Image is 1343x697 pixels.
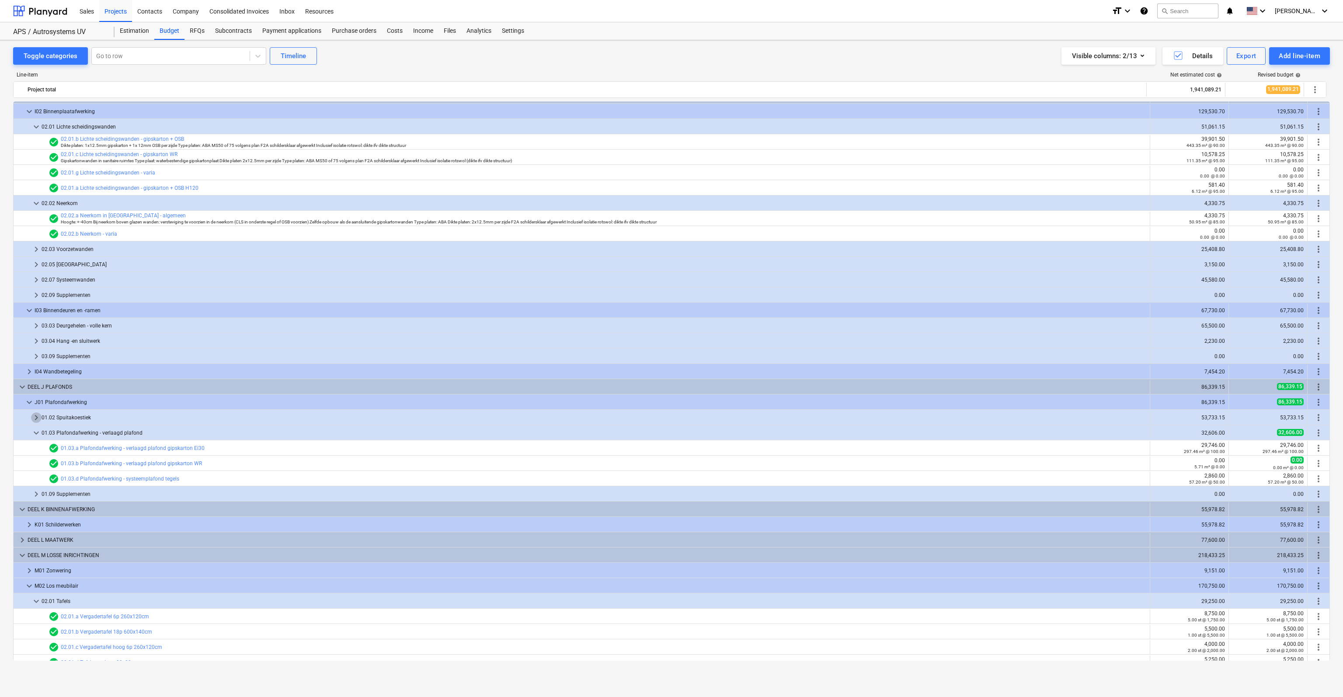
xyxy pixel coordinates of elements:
[49,474,59,484] span: Line-item has 1 RFQs
[1170,72,1222,78] div: Net estimated cost
[1154,583,1225,589] div: 170,750.00
[1313,504,1324,515] span: More actions
[1232,552,1304,558] div: 218,433.25
[1072,50,1145,62] div: Visible columns : 2/13
[1232,353,1304,359] div: 0.00
[1310,84,1320,95] span: More actions
[1154,568,1225,574] div: 9,151.00
[42,334,1146,348] div: 03.04 Hang -en sluitwerk
[461,22,497,40] div: Analytics
[1188,617,1225,622] small: 5.00 st @ 1,750.00
[1157,3,1218,18] button: Search
[1313,519,1324,530] span: More actions
[1154,136,1225,148] div: 39,901.50
[1232,583,1304,589] div: 170,750.00
[1232,442,1304,454] div: 29,746.00
[1232,213,1304,225] div: 4,330.75
[1266,617,1304,622] small: 5.00 st @ 1,750.00
[35,365,1146,379] div: I04 Wandbetegeling
[382,22,408,40] div: Costs
[115,22,154,40] a: Estimation
[1162,47,1223,65] button: Details
[13,72,1147,78] div: Line-item
[61,476,179,482] a: 01.03.d Plafondafwerking - systeemplafond tegels
[1313,305,1324,316] span: More actions
[1138,475,1145,482] span: bar_chart
[1313,397,1324,408] span: More actions
[1232,261,1304,268] div: 3,150.00
[1154,415,1225,421] div: 53,733.15
[28,380,1146,394] div: DEEL J PLAFONDS
[61,185,198,191] a: 02.01.a Lichte scheidingswanden - gipskarton + OSB H120
[1313,152,1324,163] span: More actions
[42,120,1146,134] div: 02.01 Lichte scheidingswanden
[1313,229,1324,239] span: More actions
[1313,106,1324,117] span: More actions
[281,50,306,62] div: Timeline
[1277,429,1304,436] span: 32,606.00
[1138,154,1145,161] span: bar_chart
[1200,235,1225,240] small: 0.00 @ 0.00
[1150,83,1221,97] div: 1,941,089.21
[1138,628,1145,635] span: bar_chart
[31,244,42,254] span: keyboard_arrow_right
[1265,143,1304,148] small: 443.35 m² @ 90.00
[1232,277,1304,283] div: 45,580.00
[1313,198,1324,209] span: More actions
[1154,399,1225,405] div: 86,339.15
[17,535,28,545] span: keyboard_arrow_right
[1319,6,1330,16] i: keyboard_arrow_down
[1154,491,1225,497] div: 0.00
[1138,139,1145,146] span: bar_chart
[42,288,1146,302] div: 02.09 Supplementen
[1232,473,1304,485] div: 2,860.00
[1154,522,1225,528] div: 55,978.82
[24,106,35,117] span: keyboard_arrow_down
[1155,215,1162,222] span: edit
[1232,182,1304,194] div: 581.40
[28,502,1146,516] div: DEEL K BINNENAFWERKING
[1200,174,1225,178] small: 0.00 @ 0.00
[1122,6,1133,16] i: keyboard_arrow_down
[1232,598,1304,604] div: 29,250.00
[1279,235,1304,240] small: 0.00 @ 0.00
[24,366,35,377] span: keyboard_arrow_right
[1313,321,1324,331] span: More actions
[49,152,59,163] span: Line-item has 1 RFQs
[1258,72,1301,78] div: Revised budget
[1154,182,1225,194] div: 581.40
[42,319,1146,333] div: 03.03 Deurgehelen - volle kern
[1313,213,1324,224] span: More actions
[1234,230,1241,237] span: edit
[1232,641,1304,653] div: 4,000.00
[327,22,382,40] div: Purchase orders
[42,426,1146,440] div: 01.03 Plafondafwerking - verlaagd plafond
[49,183,59,193] span: Line-item has 1 RFQs
[1232,200,1304,206] div: 4,330.75
[61,170,155,176] a: 02.01.g Lichte scheidingswanden - varia
[24,305,35,316] span: keyboard_arrow_down
[1155,185,1162,192] span: edit
[1313,611,1324,622] span: More actions
[1313,351,1324,362] span: More actions
[1232,338,1304,344] div: 2,230.00
[1234,185,1241,192] span: edit
[1313,336,1324,346] span: More actions
[1279,174,1304,178] small: 0.00 @ 0.00
[1154,626,1225,638] div: 5,500.00
[1313,122,1324,132] span: More actions
[42,594,1146,608] div: 02.01 Tafels
[17,382,28,392] span: keyboard_arrow_down
[1232,568,1304,574] div: 9,151.00
[61,659,139,666] a: 02.01.d Tafel eetruimte 90x90cm
[1263,449,1304,454] small: 297.46 m² @ 100.00
[1275,7,1319,14] span: [PERSON_NAME]
[1313,366,1324,377] span: More actions
[1313,382,1324,392] span: More actions
[1232,124,1304,130] div: 51,061.15
[1155,628,1162,635] span: edit
[1232,522,1304,528] div: 55,978.82
[31,275,42,285] span: keyboard_arrow_right
[49,137,59,147] span: Line-item has 1 RFQs
[1269,47,1330,65] button: Add line-item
